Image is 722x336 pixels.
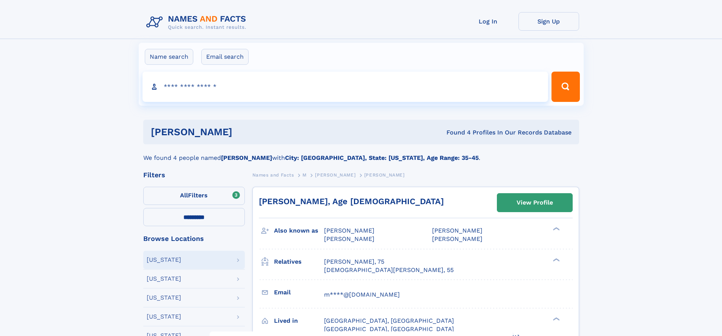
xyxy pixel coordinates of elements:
[432,227,482,234] span: [PERSON_NAME]
[259,197,444,206] a: [PERSON_NAME], Age [DEMOGRAPHIC_DATA]
[518,12,579,31] a: Sign Up
[180,192,188,199] span: All
[147,295,181,301] div: [US_STATE]
[324,227,374,234] span: [PERSON_NAME]
[143,235,245,242] div: Browse Locations
[432,235,482,242] span: [PERSON_NAME]
[324,235,374,242] span: [PERSON_NAME]
[324,317,454,324] span: [GEOGRAPHIC_DATA], [GEOGRAPHIC_DATA]
[274,286,324,299] h3: Email
[551,316,560,321] div: ❯
[551,227,560,231] div: ❯
[143,144,579,163] div: We found 4 people named with .
[324,266,454,274] a: [DEMOGRAPHIC_DATA][PERSON_NAME], 55
[315,170,356,180] a: [PERSON_NAME]
[339,128,572,137] div: Found 4 Profiles In Our Records Database
[364,172,405,178] span: [PERSON_NAME]
[517,194,553,211] div: View Profile
[151,127,340,137] h1: [PERSON_NAME]
[551,72,579,102] button: Search Button
[274,314,324,327] h3: Lived in
[143,12,252,33] img: Logo Names and Facts
[302,172,307,178] span: M
[143,72,548,102] input: search input
[551,257,560,262] div: ❯
[458,12,518,31] a: Log In
[147,314,181,320] div: [US_STATE]
[143,172,245,178] div: Filters
[497,194,572,212] a: View Profile
[302,170,307,180] a: M
[147,276,181,282] div: [US_STATE]
[201,49,249,65] label: Email search
[285,154,479,161] b: City: [GEOGRAPHIC_DATA], State: [US_STATE], Age Range: 35-45
[274,224,324,237] h3: Also known as
[147,257,181,263] div: [US_STATE]
[145,49,193,65] label: Name search
[221,154,272,161] b: [PERSON_NAME]
[324,325,454,333] span: [GEOGRAPHIC_DATA], [GEOGRAPHIC_DATA]
[274,255,324,268] h3: Relatives
[143,187,245,205] label: Filters
[252,170,294,180] a: Names and Facts
[315,172,356,178] span: [PERSON_NAME]
[324,258,384,266] a: [PERSON_NAME], 75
